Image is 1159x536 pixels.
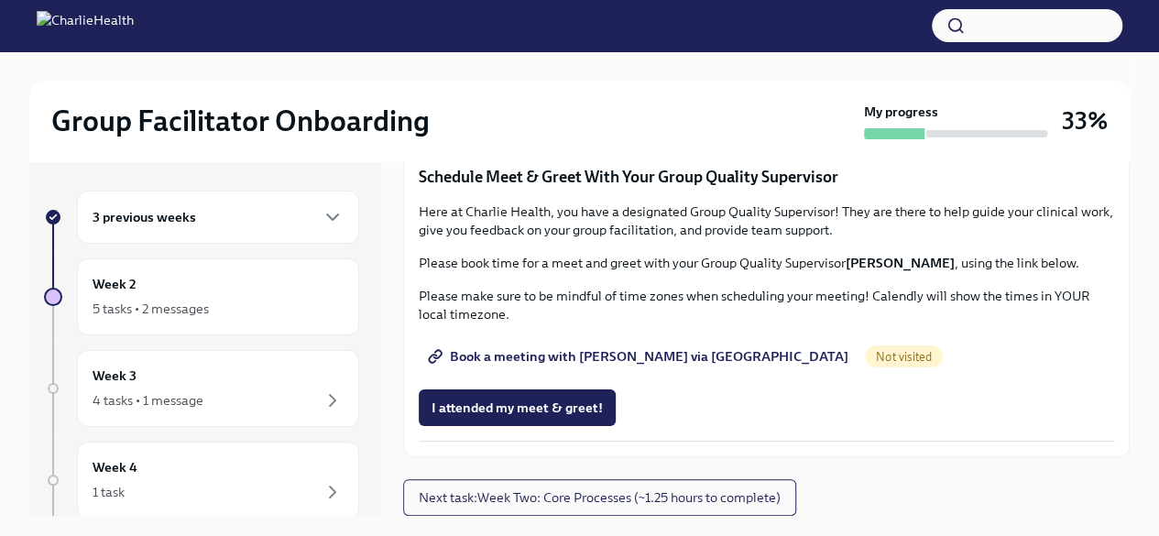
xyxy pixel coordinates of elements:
[93,483,125,501] div: 1 task
[93,366,137,386] h6: Week 3
[44,442,359,519] a: Week 41 task
[432,399,603,417] span: I attended my meet & greet!
[419,202,1114,239] p: Here at Charlie Health, you have a designated Group Quality Supervisor! They are there to help gu...
[419,287,1114,323] p: Please make sure to be mindful of time zones when scheduling your meeting! Calendly will show the...
[432,347,848,366] span: Book a meeting with [PERSON_NAME] via [GEOGRAPHIC_DATA]
[44,350,359,427] a: Week 34 tasks • 1 message
[1062,104,1108,137] h3: 33%
[37,11,134,40] img: CharlieHealth
[419,389,616,426] button: I attended my meet & greet!
[93,391,203,410] div: 4 tasks • 1 message
[51,103,430,139] h2: Group Facilitator Onboarding
[93,207,196,227] h6: 3 previous weeks
[77,191,359,244] div: 3 previous weeks
[865,350,943,364] span: Not visited
[419,338,861,375] a: Book a meeting with [PERSON_NAME] via [GEOGRAPHIC_DATA]
[419,166,1114,188] p: Schedule Meet & Greet With Your Group Quality Supervisor
[403,479,796,516] button: Next task:Week Two: Core Processes (~1.25 hours to complete)
[44,258,359,335] a: Week 25 tasks • 2 messages
[419,254,1114,272] p: Please book time for a meet and greet with your Group Quality Supervisor , using the link below.
[864,103,938,121] strong: My progress
[846,255,955,271] strong: [PERSON_NAME]
[93,457,137,477] h6: Week 4
[419,488,781,507] span: Next task : Week Two: Core Processes (~1.25 hours to complete)
[93,300,209,318] div: 5 tasks • 2 messages
[93,274,137,294] h6: Week 2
